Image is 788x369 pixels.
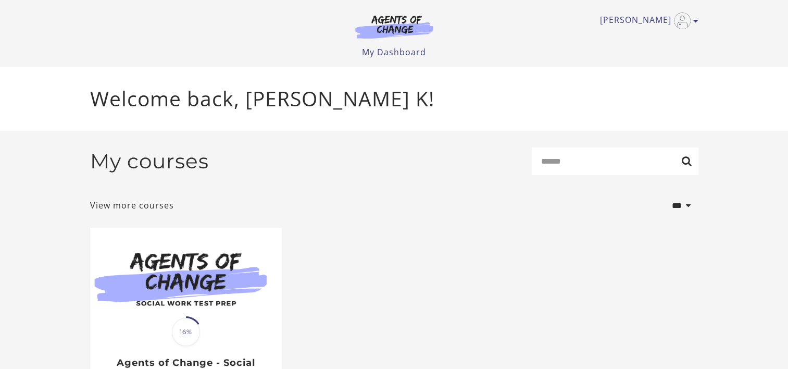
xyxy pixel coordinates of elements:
a: My Dashboard [362,46,426,58]
a: View more courses [90,199,174,212]
img: Agents of Change Logo [344,15,444,39]
h2: My courses [90,149,209,174]
a: Toggle menu [600,13,693,29]
p: Welcome back, [PERSON_NAME] K! [90,83,698,114]
span: 16% [172,318,200,346]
